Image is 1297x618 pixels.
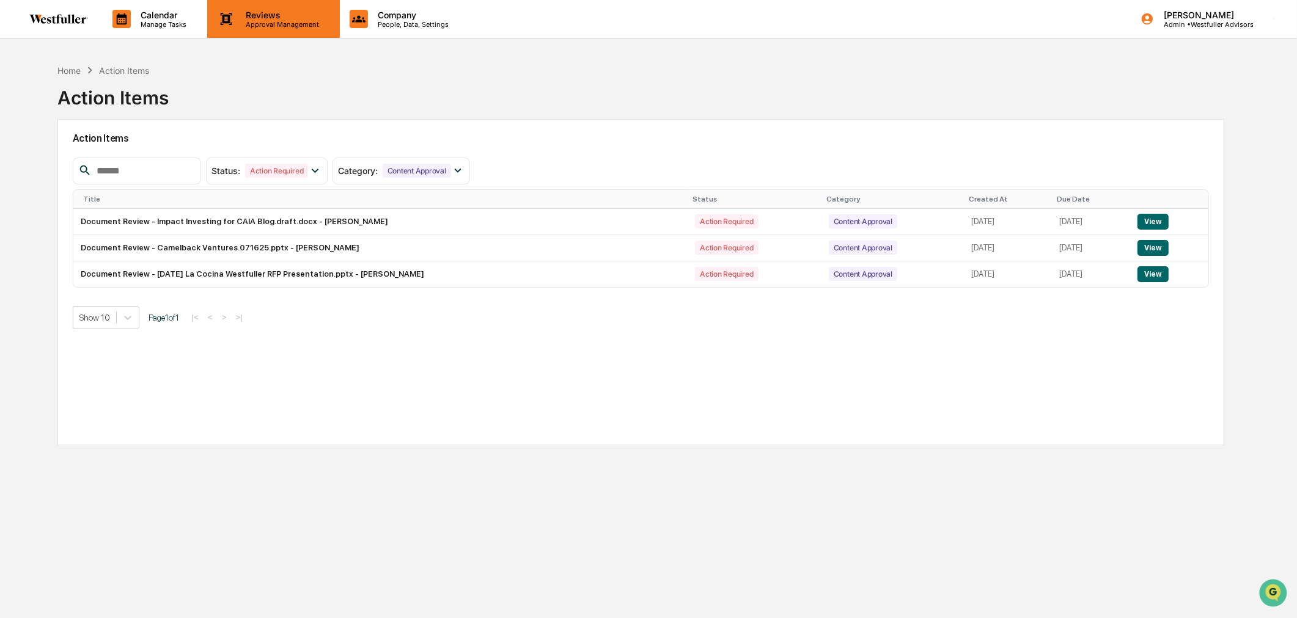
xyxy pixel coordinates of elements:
[149,313,179,322] span: Page 1 of 1
[829,241,897,255] div: Content Approval
[964,209,1053,235] td: [DATE]
[1137,243,1169,252] a: View
[57,65,81,76] div: Home
[695,214,758,228] div: Action Required
[84,245,156,267] a: 🗄️Attestations
[38,199,99,209] span: [PERSON_NAME]
[829,267,897,281] div: Content Approval
[108,199,133,209] span: [DATE]
[131,20,193,29] p: Manage Tasks
[1137,240,1169,256] button: View
[695,267,758,281] div: Action Required
[383,164,451,178] div: Content Approval
[1137,266,1169,282] button: View
[38,166,99,176] span: [PERSON_NAME]
[1258,578,1291,611] iframe: Open customer support
[236,20,325,29] p: Approval Management
[101,199,106,209] span: •
[211,165,240,176] span: Status :
[73,261,688,287] td: Document Review - [DATE] La Cocina Westfuller RFP Presentation.pptx - [PERSON_NAME]
[189,133,222,148] button: See all
[338,165,378,176] span: Category :
[12,187,32,207] img: Rachel Stanley
[218,312,230,322] button: >
[12,93,34,115] img: 1746055101610-c473b297-6a78-478c-a979-82029cc54cd1
[826,195,960,203] div: Category
[101,166,106,176] span: •
[12,274,22,284] div: 🔎
[232,312,246,322] button: >|
[57,77,169,109] div: Action Items
[1154,10,1254,20] p: [PERSON_NAME]
[73,133,1210,144] h2: Action Items
[245,164,308,178] div: Action Required
[964,261,1053,287] td: [DATE]
[1053,235,1130,261] td: [DATE]
[24,250,79,262] span: Preclearance
[236,10,325,20] p: Reviews
[1137,269,1169,278] a: View
[1137,214,1169,230] button: View
[55,106,168,115] div: We're available if you need us!
[55,93,200,106] div: Start new chat
[26,93,48,115] img: 8933085812038_c878075ebb4cc5468115_72.jpg
[29,14,88,24] img: logo
[122,303,148,312] span: Pylon
[12,136,82,145] div: Past conversations
[83,195,683,203] div: Title
[89,251,98,261] div: 🗄️
[86,302,148,312] a: Powered byPylon
[695,241,758,255] div: Action Required
[964,235,1053,261] td: [DATE]
[1154,20,1254,29] p: Admin • Westfuller Advisors
[24,273,77,285] span: Data Lookup
[368,10,455,20] p: Company
[7,245,84,267] a: 🖐️Preclearance
[101,250,152,262] span: Attestations
[969,195,1048,203] div: Created At
[1057,195,1125,203] div: Due Date
[73,209,688,235] td: Document Review - Impact Investing for CAIA Blog.draft.docx - [PERSON_NAME]
[208,97,222,112] button: Start new chat
[1053,209,1130,235] td: [DATE]
[108,166,133,176] span: [DATE]
[1137,217,1169,226] a: View
[7,268,82,290] a: 🔎Data Lookup
[131,10,193,20] p: Calendar
[12,154,32,174] img: Rachel Stanley
[368,20,455,29] p: People, Data, Settings
[829,214,897,228] div: Content Approval
[73,235,688,261] td: Document Review - Camelback Ventures.071625.pptx - [PERSON_NAME]
[1053,261,1130,287] td: [DATE]
[188,312,202,322] button: |<
[99,65,149,76] div: Action Items
[204,312,216,322] button: <
[12,251,22,261] div: 🖐️
[693,195,817,203] div: Status
[12,26,222,45] p: How can we help?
